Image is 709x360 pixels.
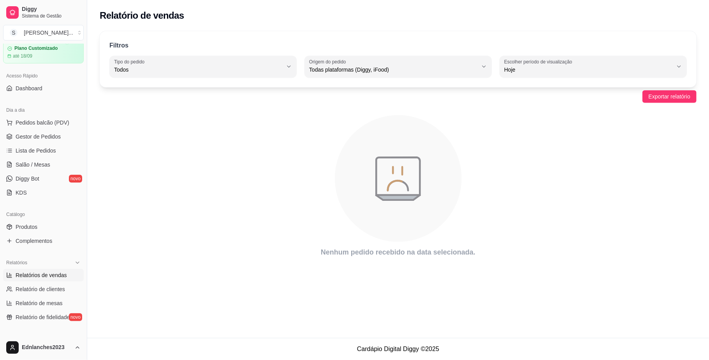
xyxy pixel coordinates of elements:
div: [PERSON_NAME] ... [24,29,73,37]
a: Relatório de fidelidadenovo [3,311,84,323]
span: Sistema de Gestão [22,13,81,19]
span: Dashboard [16,84,42,92]
span: Relatórios de vendas [16,271,67,279]
a: Produtos [3,221,84,233]
a: KDS [3,186,84,199]
a: Plano Customizadoaté 18/09 [3,41,84,63]
a: Gestor de Pedidos [3,130,84,143]
span: Gestor de Pedidos [16,133,61,140]
div: Acesso Rápido [3,70,84,82]
a: Relatórios de vendas [3,269,84,281]
span: Exportar relatório [649,92,690,101]
a: Diggy Botnovo [3,172,84,185]
span: Pedidos balcão (PDV) [16,119,69,126]
span: Diggy Bot [16,175,39,183]
button: Exportar relatório [642,90,697,103]
span: Relatórios [6,260,27,266]
div: Catálogo [3,208,84,221]
button: Select a team [3,25,84,40]
a: Dashboard [3,82,84,95]
span: Relatório de mesas [16,299,63,307]
article: Nenhum pedido recebido na data selecionada. [100,247,697,258]
footer: Cardápio Digital Diggy © 2025 [87,338,709,360]
label: Tipo do pedido [114,58,147,65]
a: Relatório de clientes [3,283,84,295]
a: Complementos [3,235,84,247]
span: Hoje [504,66,673,74]
span: Salão / Mesas [16,161,50,169]
span: Todos [114,66,283,74]
h2: Relatório de vendas [100,9,184,22]
a: Lista de Pedidos [3,144,84,157]
span: Lista de Pedidos [16,147,56,155]
span: Complementos [16,237,52,245]
span: KDS [16,189,27,197]
button: Pedidos balcão (PDV) [3,116,84,129]
a: DiggySistema de Gestão [3,3,84,22]
label: Escolher período de visualização [504,58,575,65]
button: Escolher período de visualizaçãoHoje [500,56,687,77]
span: Ednlanches2023 [22,344,71,351]
span: S [10,29,18,37]
a: Salão / Mesas [3,158,84,171]
button: Tipo do pedidoTodos [109,56,297,77]
div: Gerenciar [3,333,84,345]
article: Plano Customizado [14,46,58,51]
p: Filtros [109,41,128,50]
button: Ednlanches2023 [3,338,84,357]
a: Relatório de mesas [3,297,84,309]
span: Relatório de clientes [16,285,65,293]
span: Todas plataformas (Diggy, iFood) [309,66,478,74]
div: Dia a dia [3,104,84,116]
div: animation [100,111,697,247]
span: Relatório de fidelidade [16,313,70,321]
label: Origem do pedido [309,58,348,65]
span: Diggy [22,6,81,13]
article: até 18/09 [13,53,32,59]
button: Origem do pedidoTodas plataformas (Diggy, iFood) [304,56,492,77]
span: Produtos [16,223,37,231]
